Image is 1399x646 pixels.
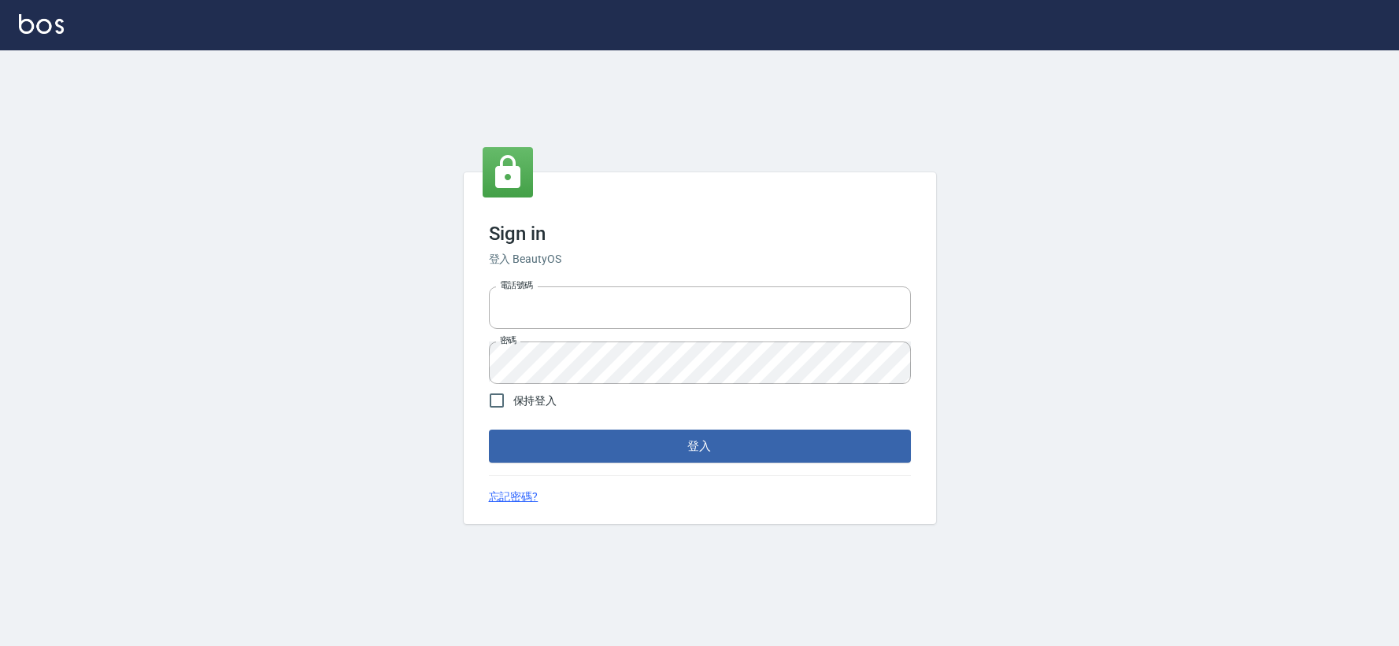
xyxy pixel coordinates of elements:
a: 忘記密碼? [489,489,539,505]
label: 密碼 [500,334,516,346]
button: 登入 [489,430,911,463]
span: 保持登入 [513,393,557,409]
label: 電話號碼 [500,279,533,291]
h6: 登入 BeautyOS [489,251,911,268]
img: Logo [19,14,64,34]
h3: Sign in [489,223,911,245]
